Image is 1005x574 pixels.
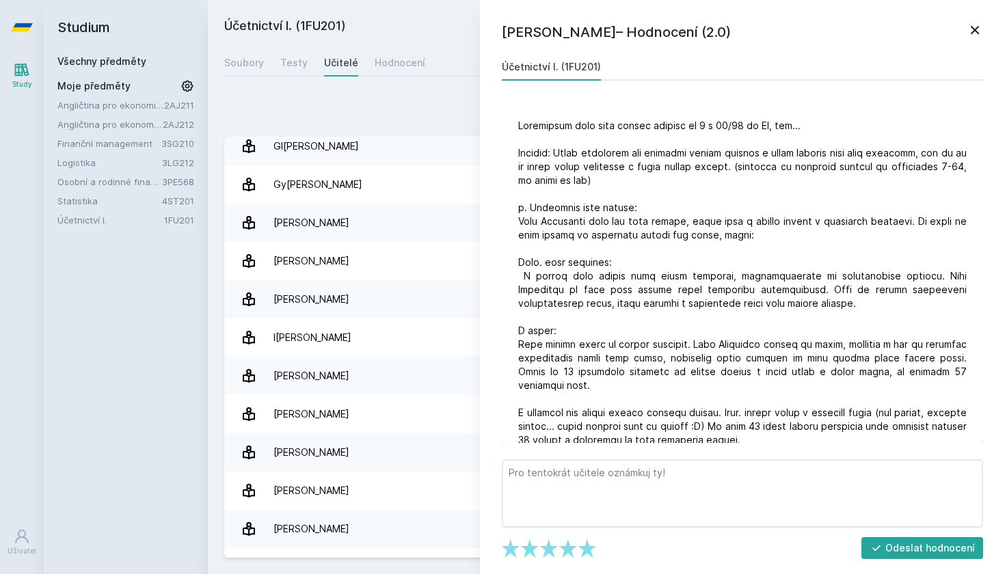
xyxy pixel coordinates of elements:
a: 3LG212 [162,157,194,168]
div: [PERSON_NAME] [273,515,349,543]
div: [PERSON_NAME] [273,477,349,504]
a: [PERSON_NAME] 3 hodnocení 4.7 [224,204,989,242]
h2: Účetnictví I. (1FU201) [224,16,831,38]
a: 3SG210 [161,138,194,149]
div: [PERSON_NAME] [273,247,349,275]
div: Učitelé [324,56,358,70]
div: Testy [280,56,308,70]
div: [PERSON_NAME] [273,400,349,428]
div: Gl[PERSON_NAME] [273,133,359,160]
a: Finanční management [57,137,161,150]
div: [PERSON_NAME] [273,362,349,389]
a: Gy[PERSON_NAME] 5 hodnocení 4.8 [224,165,989,204]
a: Účetnictví I. [57,213,164,227]
a: Gl[PERSON_NAME] 2 hodnocení 4.0 [224,127,989,165]
div: Uživatel [8,546,36,556]
a: [PERSON_NAME] 60 hodnocení 2.0 [224,395,989,433]
a: I[PERSON_NAME] 3 hodnocení 1.7 [224,318,989,357]
a: Uživatel [3,521,41,563]
a: Všechny předměty [57,55,146,67]
a: 2AJ211 [164,100,194,111]
div: Soubory [224,56,264,70]
a: [PERSON_NAME] 4 hodnocení 4.3 [224,433,989,471]
a: Angličtina pro ekonomická studia 1 (B2/C1) [57,98,164,112]
span: Moje předměty [57,79,131,93]
div: Hodnocení [375,56,425,70]
a: Hodnocení [375,49,425,77]
a: 3PE568 [162,176,194,187]
a: Logistika [57,156,162,169]
a: 2AJ212 [163,119,194,130]
a: Statistika [57,194,162,208]
a: Učitelé [324,49,358,77]
a: [PERSON_NAME] 2 hodnocení 3.5 [224,510,989,548]
a: Testy [280,49,308,77]
a: [PERSON_NAME] 2 hodnocení 1.0 [224,280,989,318]
button: Odeslat hodnocení [861,537,984,559]
div: [PERSON_NAME] [273,439,349,466]
div: [PERSON_NAME] [273,286,349,313]
a: Study [3,55,41,96]
div: [PERSON_NAME] [273,209,349,236]
a: 1FU201 [164,215,194,225]
div: Gy[PERSON_NAME] [273,171,362,198]
div: Study [12,79,32,90]
a: Osobní a rodinné finance [57,175,162,189]
a: Soubory [224,49,264,77]
a: Angličtina pro ekonomická studia 2 (B2/C1) [57,118,163,131]
div: I[PERSON_NAME] [273,324,351,351]
a: [PERSON_NAME] 2 hodnocení 5.0 [224,242,989,280]
a: [PERSON_NAME] 8 hodnocení 4.4 [224,471,989,510]
a: [PERSON_NAME] 13 hodnocení 3.2 [224,357,989,395]
a: 4ST201 [162,195,194,206]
